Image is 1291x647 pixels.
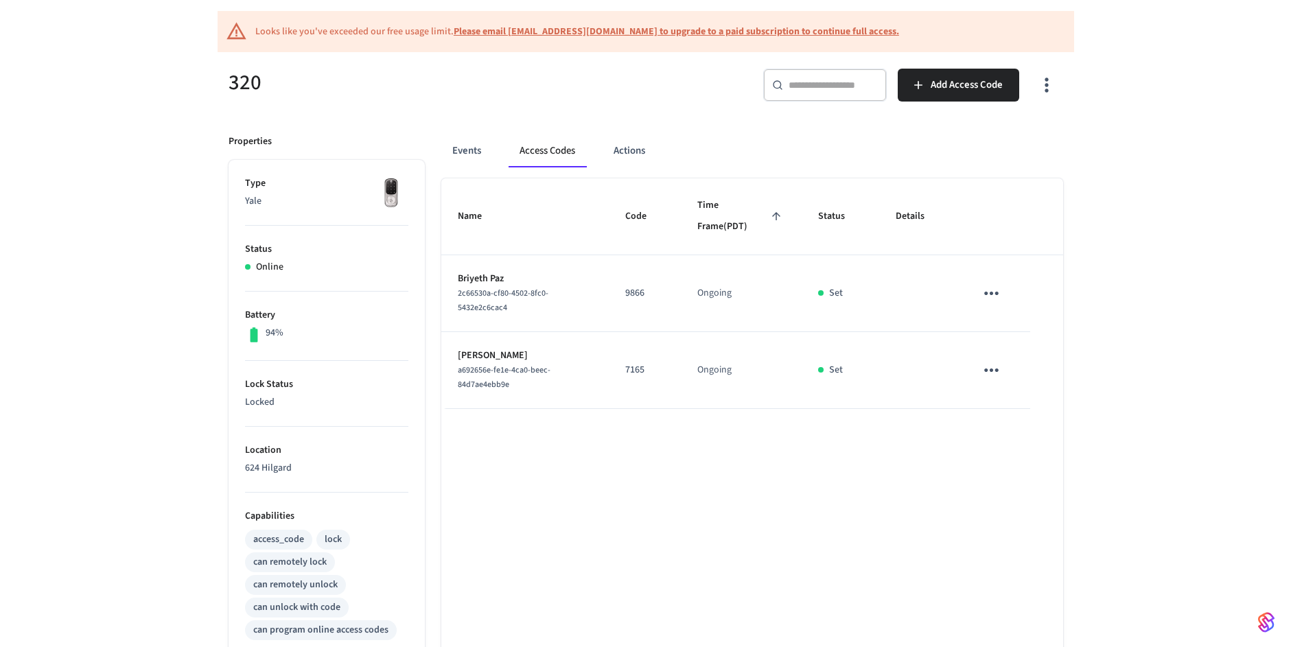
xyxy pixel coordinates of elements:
p: Online [256,260,283,274]
h5: 320 [229,69,638,97]
div: can unlock with code [253,600,340,615]
p: Battery [245,308,408,322]
span: Code [625,206,664,227]
p: [PERSON_NAME] [458,349,592,363]
button: Access Codes [509,134,586,167]
p: Status [245,242,408,257]
p: 94% [266,326,283,340]
div: lock [325,532,342,547]
p: 624 Hilgard [245,461,408,475]
div: can remotely unlock [253,578,338,592]
table: sticky table [441,178,1063,409]
button: Actions [603,134,656,167]
span: Status [818,206,863,227]
div: can remotely lock [253,555,327,569]
p: Location [245,443,408,458]
p: Properties [229,134,272,149]
a: Please email [EMAIL_ADDRESS][DOMAIN_NAME] to upgrade to a paid subscription to continue full access. [454,25,899,38]
div: can program online access codes [253,623,388,637]
p: Set [829,286,843,301]
span: a692656e-fe1e-4ca0-beec-84d7ae4ebb9e [458,364,550,390]
span: Add Access Code [931,76,1003,94]
p: Lock Status [245,377,408,392]
td: Ongoing [681,332,802,409]
p: 7165 [625,363,664,377]
img: Yale Assure Touchscreen Wifi Smart Lock, Satin Nickel, Front [374,176,408,211]
p: Briyeth Paz [458,272,592,286]
span: Details [896,206,942,227]
img: SeamLogoGradient.69752ec5.svg [1258,611,1275,633]
p: Locked [245,395,408,410]
p: Type [245,176,408,191]
button: Add Access Code [898,69,1019,102]
td: Ongoing [681,255,802,332]
span: Time Frame(PDT) [697,195,786,238]
div: ant example [441,134,1063,167]
div: Looks like you've exceeded our free usage limit. [255,25,899,39]
p: 9866 [625,286,664,301]
span: Name [458,206,500,227]
button: Events [441,134,492,167]
p: Capabilities [245,509,408,524]
p: Set [829,363,843,377]
p: Yale [245,194,408,209]
span: 2c66530a-cf80-4502-8fc0-5432e2c6cac4 [458,287,548,314]
div: access_code [253,532,304,547]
